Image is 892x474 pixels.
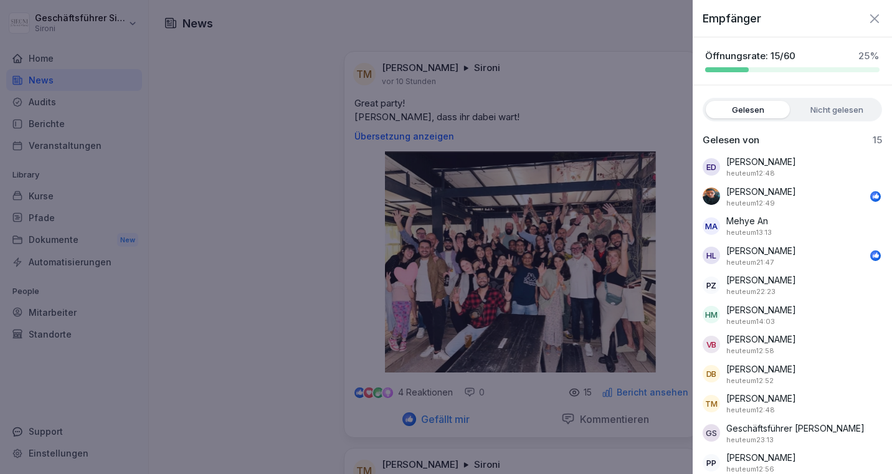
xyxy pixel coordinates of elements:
p: 19. September 2025 um 12:49 [726,198,775,209]
p: [PERSON_NAME] [726,392,796,405]
label: Gelesen [706,101,790,118]
img: like [871,191,881,201]
p: [PERSON_NAME] [726,451,796,464]
div: GS [703,424,720,442]
p: 19. September 2025 um 23:13 [726,435,774,445]
div: VB [703,336,720,353]
label: Nicht gelesen [795,101,879,118]
p: [PERSON_NAME] [726,185,796,198]
p: 19. September 2025 um 12:52 [726,376,774,386]
p: 19. September 2025 um 12:58 [726,346,774,356]
p: 19. September 2025 um 21:47 [726,257,774,268]
p: [PERSON_NAME] [726,333,796,346]
div: HL [703,247,720,264]
p: 19. September 2025 um 22:23 [726,287,776,297]
p: 19. September 2025 um 14:03 [726,316,775,327]
div: HM [703,306,720,323]
p: [PERSON_NAME] [726,363,796,376]
p: [PERSON_NAME] [726,303,796,316]
p: [PERSON_NAME] [726,244,796,257]
div: DB [703,365,720,382]
p: 19. September 2025 um 12:48 [726,168,775,179]
p: [PERSON_NAME] [726,155,796,168]
div: ED [703,158,720,176]
div: PZ [703,277,720,294]
p: Mehye An [726,214,768,227]
div: TM [703,395,720,412]
p: Empfänger [703,10,761,27]
img: n72xwrccg3abse2lkss7jd8w.png [703,187,720,205]
p: 19. September 2025 um 13:13 [726,227,772,238]
p: Geschäftsführer [PERSON_NAME] [726,422,865,435]
div: PP [703,454,720,472]
p: Öffnungsrate: 15/60 [705,50,795,62]
p: Gelesen von [703,134,759,146]
p: 15 [873,134,882,146]
p: 25 % [858,50,880,62]
p: 19. September 2025 um 12:48 [726,405,775,415]
div: MA [703,217,720,235]
p: [PERSON_NAME] [726,273,796,287]
img: like [871,250,881,260]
